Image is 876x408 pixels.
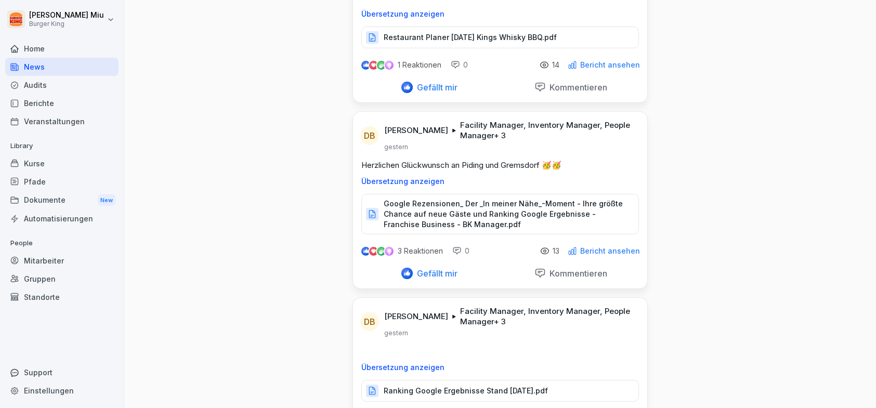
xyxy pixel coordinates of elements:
a: Ranking Google Ergebnisse Stand [DATE].pdf [361,389,639,399]
a: Automatisierungen [5,209,119,228]
a: Einstellungen [5,381,119,400]
p: 3 Reaktionen [398,247,443,255]
p: Google Rezensionen_ Der _In meiner Nähe_-Moment - Ihre größte Chance auf neue Gäste und Ranking G... [384,199,628,230]
p: Übersetzung anzeigen [361,363,639,372]
p: Übersetzung anzeigen [361,177,639,186]
p: Facility Manager, Inventory Manager, People Manager + 3 [460,120,635,141]
p: People [5,235,119,252]
a: Gruppen [5,270,119,288]
div: DB [360,312,379,331]
p: 14 [552,61,559,69]
div: DB [360,126,379,145]
a: Home [5,40,119,58]
p: gestern [384,143,408,151]
img: like [362,61,370,69]
img: like [362,247,370,255]
div: Support [5,363,119,381]
p: Übersetzung anzeigen [361,10,639,18]
a: Audits [5,76,119,94]
img: celebrate [377,61,386,70]
img: celebrate [377,247,386,256]
p: Bericht ansehen [580,247,640,255]
a: Standorte [5,288,119,306]
p: Ranking Google Ergebnisse Stand [DATE].pdf [384,386,548,396]
a: Google Rezensionen_ Der _In meiner Nähe_-Moment - Ihre größte Chance auf neue Gäste und Ranking G... [361,212,639,222]
p: Bericht ansehen [580,61,640,69]
p: Library [5,138,119,154]
div: New [98,194,115,206]
img: inspiring [385,60,394,70]
p: Gefällt mir [413,268,457,279]
p: Kommentieren [546,82,608,93]
a: DokumenteNew [5,191,119,210]
img: love [370,61,377,69]
a: Pfade [5,173,119,191]
p: Facility Manager, Inventory Manager, People Manager + 3 [460,306,635,327]
p: [PERSON_NAME] Miu [29,11,104,20]
p: Gefällt mir [413,82,457,93]
a: Veranstaltungen [5,112,119,130]
img: inspiring [385,246,394,256]
p: Restaurant Planer [DATE] Kings Whisky BBQ.pdf [384,32,557,43]
div: 0 [451,60,468,70]
p: [PERSON_NAME] [384,125,448,136]
div: 0 [452,246,469,256]
p: 13 [553,247,559,255]
p: Kommentieren [546,268,608,279]
p: Herzlichen Glückwunsch an Piding und Gremsdorf 🥳🥳 [361,160,639,171]
a: Restaurant Planer [DATE] Kings Whisky BBQ.pdf [361,35,639,46]
p: gestern [384,329,408,337]
p: Burger King [29,20,104,28]
a: News [5,58,119,76]
img: love [370,247,377,255]
p: 1 Reaktionen [398,61,441,69]
a: Berichte [5,94,119,112]
p: [PERSON_NAME] [384,311,448,322]
div: Dokumente [5,191,119,210]
a: Mitarbeiter [5,252,119,270]
a: Kurse [5,154,119,173]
